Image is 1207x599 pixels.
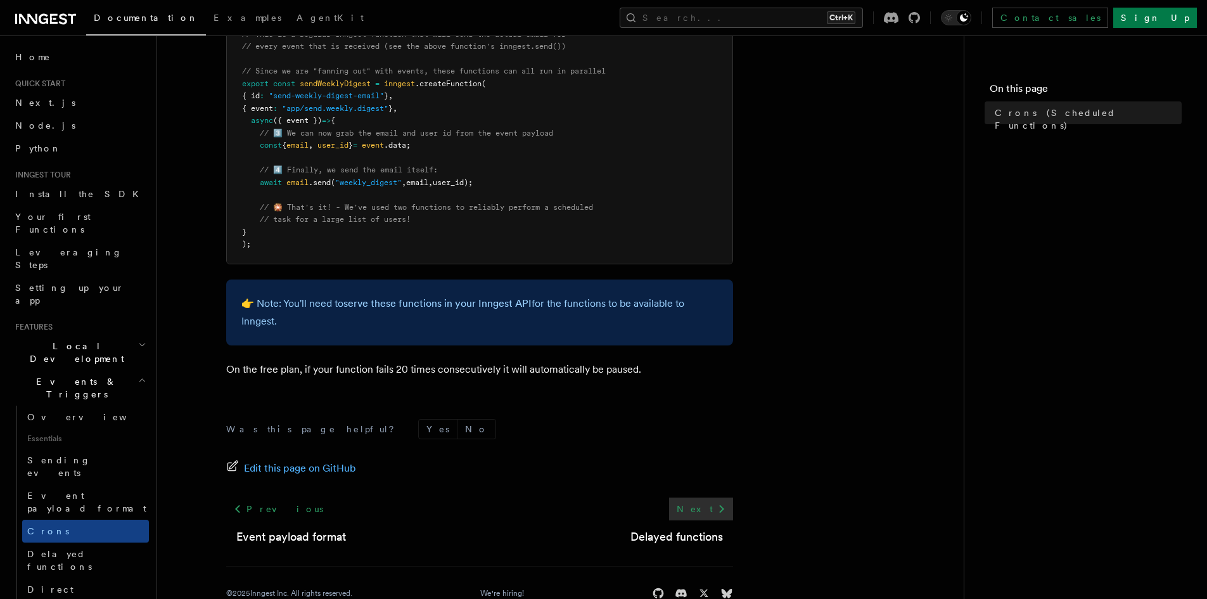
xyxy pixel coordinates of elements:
[10,335,149,370] button: Local Development
[86,4,206,35] a: Documentation
[22,406,149,428] a: Overview
[273,79,295,88] span: const
[343,297,532,309] a: serve these functions in your Inngest API
[669,498,733,520] a: Next
[260,215,411,224] span: // task for a large list of users!
[27,549,92,572] span: Delayed functions
[297,13,364,23] span: AgentKit
[244,460,356,477] span: Edit this page on GitHub
[827,11,855,24] kbd: Ctrl+K
[260,203,593,212] span: // 🎇 That's it! - We've used two functions to reliably perform a scheduled
[992,8,1108,28] a: Contact sales
[300,79,371,88] span: sendWeeklyDigest
[286,178,309,187] span: email
[260,178,282,187] span: await
[260,141,282,150] span: const
[384,91,388,100] span: }
[241,295,718,330] p: 👉 Note: You'll need to for the functions to be available to Inngest.
[995,106,1182,132] span: Crons (Scheduled Functions)
[226,423,403,435] p: Was this page helpful?
[273,116,322,125] span: ({ event })
[10,79,65,89] span: Quick start
[27,412,158,422] span: Overview
[309,141,313,150] span: ,
[393,104,397,113] span: ,
[286,141,309,150] span: email
[10,114,149,137] a: Node.js
[15,189,146,199] span: Install the SDK
[242,30,566,39] span: // This is a regular Inngest function that will send the actual email for
[10,91,149,114] a: Next.js
[10,340,138,365] span: Local Development
[15,98,75,108] span: Next.js
[22,520,149,543] a: Crons
[226,460,356,477] a: Edit this page on GitHub
[362,141,384,150] span: event
[214,13,281,23] span: Examples
[260,165,438,174] span: // 4️⃣ Finally, we send the email itself:
[15,212,91,235] span: Your first Functions
[317,141,348,150] span: user_id
[480,588,524,598] a: We're hiring!
[10,241,149,276] a: Leveraging Steps
[10,370,149,406] button: Events & Triggers
[990,81,1182,101] h4: On this page
[282,141,286,150] span: {
[10,375,138,401] span: Events & Triggers
[10,205,149,241] a: Your first Functions
[94,13,198,23] span: Documentation
[482,79,486,88] span: (
[22,484,149,520] a: Event payload format
[251,116,273,125] span: async
[22,428,149,449] span: Essentials
[348,141,353,150] span: }
[428,178,433,187] span: ,
[1113,8,1197,28] a: Sign Up
[242,91,260,100] span: { id
[406,178,428,187] span: email
[10,137,149,160] a: Python
[375,79,380,88] span: =
[331,178,335,187] span: (
[273,104,278,113] span: :
[242,228,246,236] span: }
[10,322,53,332] span: Features
[388,91,393,100] span: ,
[289,4,371,34] a: AgentKit
[433,178,473,187] span: user_id);
[15,120,75,131] span: Node.js
[226,588,352,598] div: © 2025 Inngest Inc. All rights reserved.
[388,104,393,113] span: }
[419,420,457,439] button: Yes
[15,51,51,63] span: Home
[331,116,335,125] span: {
[282,104,388,113] span: "app/send.weekly.digest"
[990,101,1182,137] a: Crons (Scheduled Functions)
[10,276,149,312] a: Setting up your app
[260,129,553,138] span: // 3️⃣ We can now grab the email and user id from the event payload
[309,178,331,187] span: .send
[415,79,482,88] span: .createFunction
[10,46,149,68] a: Home
[242,42,566,51] span: // every event that is received (see the above function's inngest.send())
[402,178,406,187] span: ,
[353,141,357,150] span: =
[242,79,269,88] span: export
[620,8,863,28] button: Search...Ctrl+K
[941,10,971,25] button: Toggle dark mode
[384,79,415,88] span: inngest
[630,528,723,546] a: Delayed functions
[260,91,264,100] span: :
[206,4,289,34] a: Examples
[10,183,149,205] a: Install the SDK
[27,455,91,478] span: Sending events
[335,178,402,187] span: "weekly_digest"
[242,240,251,248] span: );
[269,91,384,100] span: "send-weekly-digest-email"
[15,143,61,153] span: Python
[242,104,273,113] span: { event
[10,170,71,180] span: Inngest tour
[242,67,606,75] span: // Since we are "fanning out" with events, these functions can all run in parallel
[384,141,411,150] span: .data;
[15,283,124,306] span: Setting up your app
